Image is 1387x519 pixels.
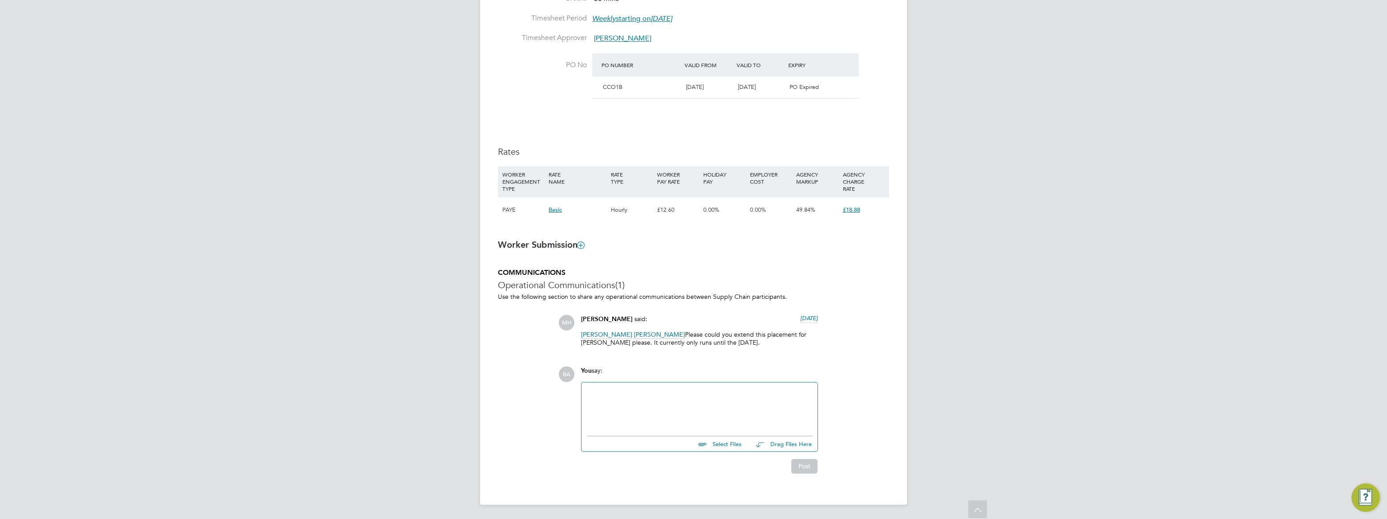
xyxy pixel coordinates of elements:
[651,14,672,23] em: [DATE]
[498,33,587,43] label: Timesheet Approver
[498,146,889,157] h3: Rates
[498,279,889,291] h3: Operational Communications
[655,197,701,223] div: £12.60
[581,366,818,382] div: say:
[749,435,812,454] button: Drag Files Here
[592,14,672,23] span: starting on
[655,166,701,189] div: WORKER PAY RATE
[701,166,747,189] div: HOLIDAY PAY
[592,14,616,23] em: Weekly
[581,330,632,339] span: [PERSON_NAME]
[750,206,766,213] span: 0.00%
[734,57,786,73] div: Valid To
[498,60,587,70] label: PO No
[609,166,655,189] div: RATE TYPE
[703,206,719,213] span: 0.00%
[559,315,574,330] span: MH
[559,366,574,382] span: BA
[843,206,860,213] span: £18.88
[581,330,818,346] p: Please could you extend this placement for [PERSON_NAME] please. It currently only runs until the...
[500,166,546,197] div: WORKER ENGAGEMENT TYPE
[800,314,818,322] span: [DATE]
[498,268,889,278] h5: COMMUNICATIONS
[634,330,685,339] span: [PERSON_NAME]
[581,367,592,374] span: You
[498,293,889,301] p: Use the following section to share any operational communications between Supply Chain participants.
[786,57,838,73] div: Expiry
[841,166,887,197] div: AGENCY CHARGE RATE
[634,315,647,323] span: said:
[549,206,562,213] span: Basic
[500,197,546,223] div: PAYE
[599,57,682,73] div: PO Number
[1351,483,1380,512] button: Engage Resource Center
[682,57,734,73] div: Valid From
[790,83,819,91] span: PO Expired
[748,166,794,189] div: EMPLOYER COST
[615,279,625,291] span: (1)
[609,197,655,223] div: Hourly
[581,315,633,323] span: [PERSON_NAME]
[498,239,584,250] b: Worker Submission
[796,206,815,213] span: 49.84%
[686,83,704,91] span: [DATE]
[738,83,756,91] span: [DATE]
[791,459,818,473] button: Post
[498,14,587,23] label: Timesheet Period
[594,34,651,43] span: [PERSON_NAME]
[546,166,608,189] div: RATE NAME
[603,83,622,91] span: CCO1B
[794,166,840,189] div: AGENCY MARKUP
